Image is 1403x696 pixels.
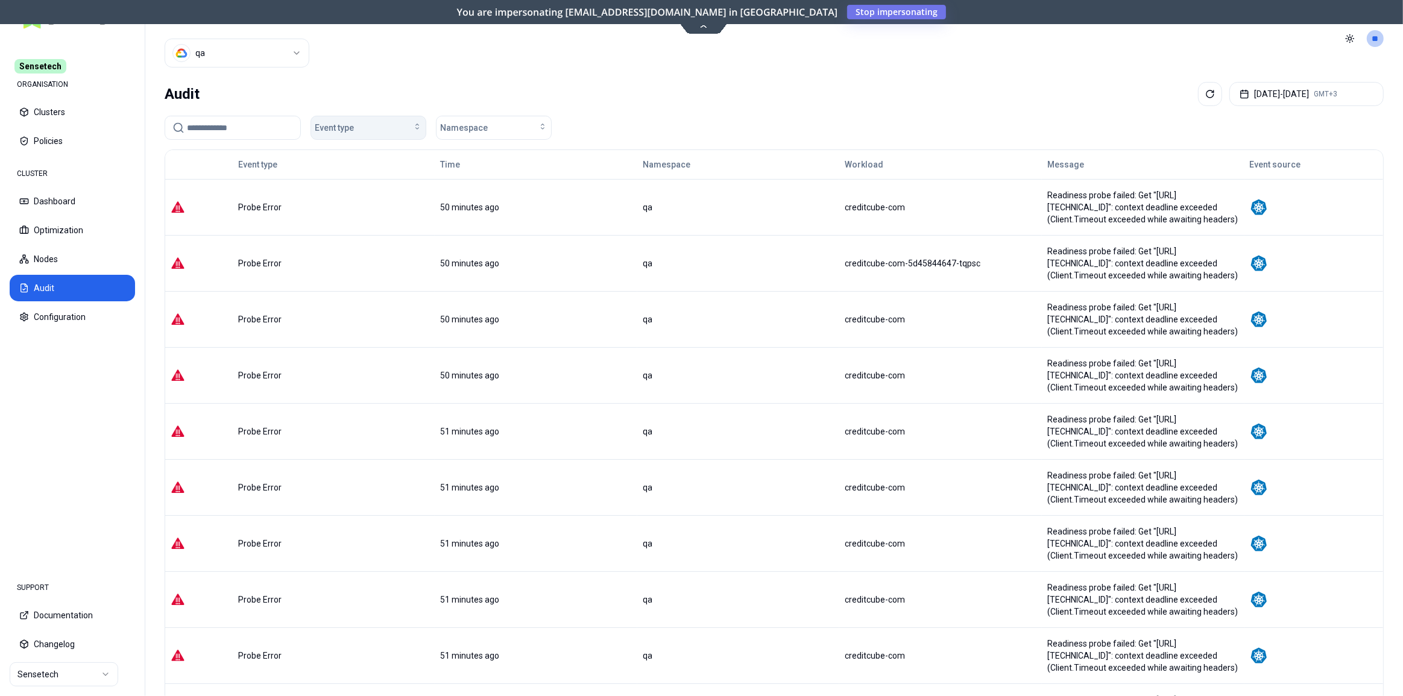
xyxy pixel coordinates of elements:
div: creditcube-com [845,201,1036,213]
img: kubernetes [1250,647,1268,665]
div: Readiness probe failed: Get "[URL][TECHNICAL_ID]": context deadline exceeded (Client.Timeout exce... [1047,245,1239,281]
button: Changelog [10,631,135,657]
img: kubernetes [1250,591,1268,609]
img: kubernetes [1250,366,1268,384]
button: Audit [10,275,135,301]
span: 51 minutes ago [440,595,499,604]
img: kubernetes [1250,254,1268,272]
div: Probe Error [238,650,430,662]
img: error [171,368,185,383]
button: [DATE]-[DATE]GMT+3 [1229,82,1384,106]
button: Event source [1250,152,1301,177]
span: 50 minutes ago [440,371,499,380]
button: Optimization [10,217,135,243]
button: Message [1047,152,1084,177]
div: SUPPORT [10,575,135,600]
span: 51 minutes ago [440,539,499,548]
div: CLUSTER [10,161,135,186]
div: Probe Error [238,594,430,606]
div: creditcube-com [845,313,1036,325]
span: Namespace [440,122,488,134]
span: GMT+3 [1314,89,1337,99]
img: error [171,648,185,663]
button: Nodes [10,246,135,272]
button: Select a value [165,39,309,67]
span: 50 minutes ago [440,202,499,212]
img: error [171,592,185,607]
button: Workload [845,152,883,177]
button: Documentation [10,602,135,629]
span: Sensetech [14,59,66,74]
div: Probe Error [238,313,430,325]
div: qa [643,201,834,213]
div: Probe Error [238,201,430,213]
div: qa [643,257,834,269]
div: Readiness probe failed: Get "[URL][TECHNICAL_ID]": context deadline exceeded (Client.Timeout exce... [1047,469,1239,506]
img: gcp [175,47,188,59]
div: Probe Error [238,538,430,550]
button: Namespace [643,152,690,177]
img: kubernetes [1250,310,1268,328]
img: error [171,536,185,551]
div: qa [643,313,834,325]
div: creditcube-com [845,481,1036,494]
div: creditcube-com-5d45844647-tqpsc [845,257,1036,269]
div: creditcube-com [845,594,1036,606]
div: Probe Error [238,369,430,381]
button: Time [440,152,460,177]
div: qa [643,425,834,437]
div: Probe Error [238,425,430,437]
div: Readiness probe failed: Get "[URL][TECHNICAL_ID]": context deadline exceeded (Client.Timeout exce... [1047,582,1239,618]
span: 51 minutes ago [440,483,499,492]
div: Audit [165,82,200,106]
button: Policies [10,128,135,154]
img: kubernetes [1250,535,1268,553]
img: error [171,200,185,215]
div: ORGANISATION [10,72,135,96]
span: 50 minutes ago [440,259,499,268]
img: kubernetes [1250,422,1268,440]
img: error [171,312,185,327]
div: Readiness probe failed: Get "[URL][TECHNICAL_ID]": context deadline exceeded (Client.Timeout exce... [1047,357,1239,393]
div: Readiness probe failed: Get "[URL][TECHNICAL_ID]": context deadline exceeded (Client.Timeout exce... [1047,525,1239,562]
div: Readiness probe failed: Get "[URL][TECHNICAL_ID]": context deadline exceeded (Client.Timeout exce... [1047,189,1239,225]
div: Readiness probe failed: Get "[URL][TECHNICAL_ID]": context deadline exceeded (Client.Timeout exce... [1047,638,1239,674]
span: 51 minutes ago [440,427,499,436]
div: creditcube-com [845,425,1036,437]
div: qa [643,594,834,606]
span: Event type [315,122,354,134]
div: creditcube-com [845,650,1036,662]
img: kubernetes [1250,478,1268,497]
button: Event type [311,116,426,140]
div: creditcube-com [845,538,1036,550]
button: Configuration [10,304,135,330]
div: creditcube-com [845,369,1036,381]
div: Readiness probe failed: Get "[URL][TECHNICAL_ID]": context deadline exceeded (Client.Timeout exce... [1047,301,1239,337]
img: error [171,256,185,271]
div: Readiness probe failed: Get "[URL][TECHNICAL_ID]": context deadline exceeded (Client.Timeout exce... [1047,413,1239,450]
img: kubernetes [1250,198,1268,216]
span: 50 minutes ago [440,315,499,324]
span: 51 minutes ago [440,651,499,660]
div: qa [643,481,834,494]
div: qa [195,47,205,59]
div: qa [643,369,834,381]
div: qa [643,538,834,550]
div: Probe Error [238,481,430,494]
div: Probe Error [238,257,430,269]
div: qa [643,650,834,662]
img: error [171,424,185,439]
button: Clusters [10,99,135,125]
button: Dashboard [10,188,135,215]
img: error [171,480,185,495]
button: Namespace [436,116,552,140]
button: Event type [238,152,277,177]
